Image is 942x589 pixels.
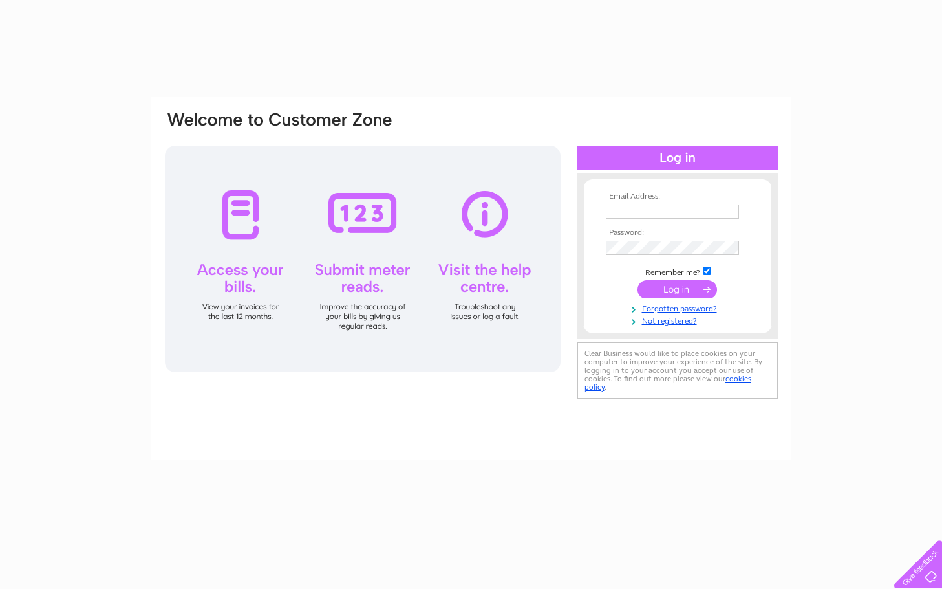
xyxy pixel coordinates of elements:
td: Remember me? [603,265,753,278]
a: Forgotten password? [606,302,753,314]
div: Clear Business would like to place cookies on your computer to improve your experience of the sit... [577,342,778,399]
a: cookies policy [584,374,751,392]
a: Not registered? [606,314,753,326]
input: Submit [637,280,717,298]
th: Password: [603,228,753,238]
th: Email Address: [603,192,753,201]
